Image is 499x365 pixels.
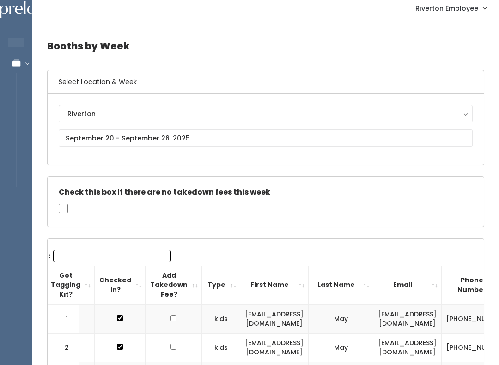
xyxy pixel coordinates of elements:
h4: Booths by Week [47,33,484,59]
td: [EMAIL_ADDRESS][DOMAIN_NAME] [373,304,442,334]
td: May [309,333,373,362]
th: Add Takedown Fee?: activate to sort column ascending [146,266,202,304]
th: Type: activate to sort column ascending [202,266,240,304]
th: Checked in?: activate to sort column ascending [95,266,146,304]
td: kids [202,333,240,362]
h6: Select Location & Week [48,70,484,94]
td: [EMAIL_ADDRESS][DOMAIN_NAME] [240,304,309,334]
td: May [309,304,373,334]
h5: Check this box if there are no takedown fees this week [59,188,473,196]
th: Last Name: activate to sort column ascending [309,266,373,304]
div: Riverton [67,109,464,119]
button: Riverton [59,105,473,122]
td: kids [202,304,240,334]
th: Got Tagging Kit?: activate to sort column ascending [46,266,95,304]
label: Search: [19,250,171,262]
td: [EMAIL_ADDRESS][DOMAIN_NAME] [240,333,309,362]
th: Email: activate to sort column ascending [373,266,442,304]
td: [EMAIL_ADDRESS][DOMAIN_NAME] [373,333,442,362]
span: Riverton Employee [415,3,478,13]
td: 1 [48,304,80,334]
input: September 20 - September 26, 2025 [59,129,473,147]
input: Search: [53,250,171,262]
td: 2 [48,333,80,362]
th: First Name: activate to sort column ascending [240,266,309,304]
